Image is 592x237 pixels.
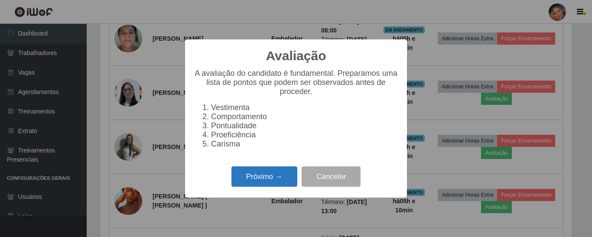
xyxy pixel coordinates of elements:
h2: Avaliação [266,48,326,64]
button: Cancelar [302,166,361,187]
button: Próximo → [231,166,297,187]
li: Proeficiência [211,130,398,140]
li: Vestimenta [211,103,398,112]
li: Carisma [211,140,398,149]
p: A avaliação do candidato é fundamental. Preparamos uma lista de pontos que podem ser observados a... [194,69,398,96]
li: Comportamento [211,112,398,121]
li: Pontualidade [211,121,398,130]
